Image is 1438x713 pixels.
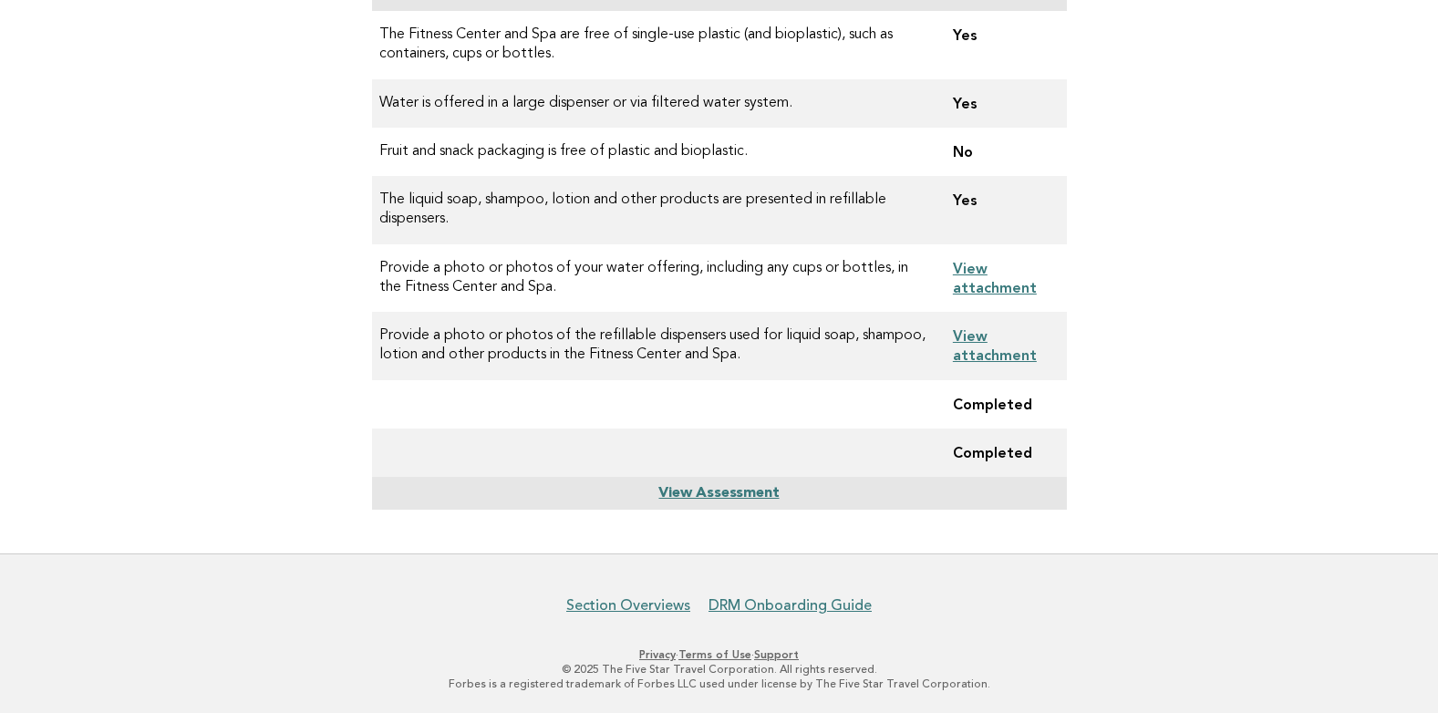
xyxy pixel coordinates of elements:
[953,327,1037,364] a: View attachment
[372,176,938,244] td: The liquid soap, shampoo, lotion and other products are presented in refillable dispensers.
[709,596,872,615] a: DRM Onboarding Guide
[658,486,779,501] a: View Assessment
[678,648,751,661] a: Terms of Use
[938,79,1067,128] td: Yes
[161,677,1278,691] p: Forbes is a registered trademark of Forbes LLC used under license by The Five Star Travel Corpora...
[161,647,1278,662] p: · ·
[938,128,1067,176] td: No
[372,312,938,380] td: Provide a photo or photos of the refillable dispensers used for liquid soap, shampoo, lotion and ...
[161,662,1278,677] p: © 2025 The Five Star Travel Corporation. All rights reserved.
[372,79,938,128] td: Water is offered in a large dispenser or via filtered water system.
[938,380,1067,429] td: Completed
[372,128,938,176] td: Fruit and snack packaging is free of plastic and bioplastic.
[938,11,1067,79] td: Yes
[566,596,690,615] a: Section Overviews
[639,648,676,661] a: Privacy
[372,11,938,79] td: The Fitness Center and Spa are free of single-use plastic (and bioplastic), such as containers, c...
[372,244,938,313] td: Provide a photo or photos of your water offering, including any cups or bottles, in the Fitness C...
[938,429,1067,477] td: Completed
[754,648,799,661] a: Support
[953,260,1037,296] a: View attachment
[938,176,1067,244] td: Yes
